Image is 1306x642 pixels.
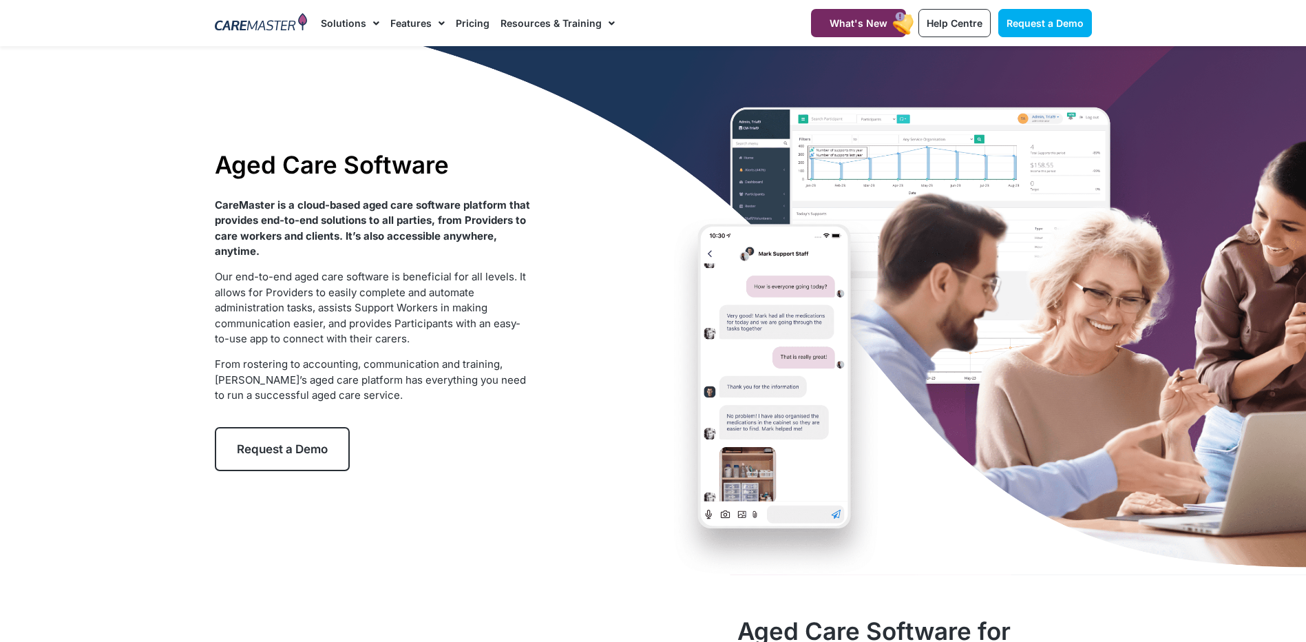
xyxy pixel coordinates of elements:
[215,150,531,179] h1: Aged Care Software
[237,442,328,456] span: Request a Demo
[215,358,526,402] span: From rostering to accounting, communication and training, [PERSON_NAME]’s aged care platform has ...
[1007,17,1084,29] span: Request a Demo
[830,17,887,29] span: What's New
[811,9,906,37] a: What's New
[215,427,350,471] a: Request a Demo
[215,13,308,34] img: CareMaster Logo
[215,270,526,345] span: Our end-to-end aged care software is beneficial for all levels. It allows for Providers to easily...
[215,198,530,258] strong: CareMaster is a cloud-based aged care software platform that provides end-to-end solutions to all...
[918,9,991,37] a: Help Centre
[998,9,1092,37] a: Request a Demo
[927,17,982,29] span: Help Centre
